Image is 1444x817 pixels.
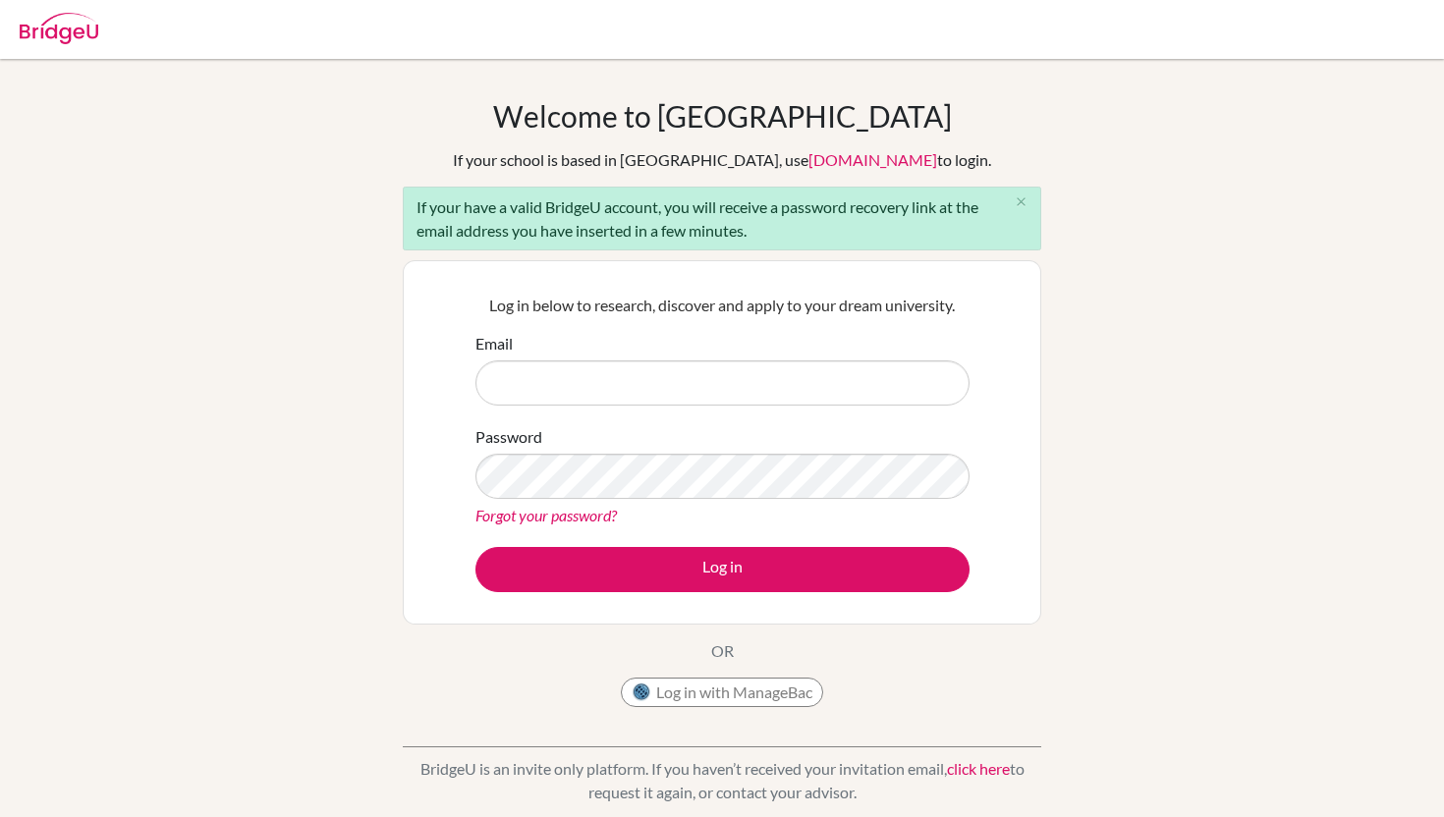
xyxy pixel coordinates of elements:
img: Bridge-U [20,13,98,44]
h1: Welcome to [GEOGRAPHIC_DATA] [493,98,952,134]
button: Close [1001,188,1040,217]
a: click here [947,759,1010,778]
i: close [1014,194,1028,209]
button: Log in [475,547,970,592]
a: Forgot your password? [475,506,617,524]
div: If your school is based in [GEOGRAPHIC_DATA], use to login. [453,148,991,172]
p: BridgeU is an invite only platform. If you haven’t received your invitation email, to request it ... [403,757,1041,804]
button: Log in with ManageBac [621,678,823,707]
a: [DOMAIN_NAME] [808,150,937,169]
p: OR [711,639,734,663]
label: Password [475,425,542,449]
div: If your have a valid BridgeU account, you will receive a password recovery link at the email addr... [403,187,1041,250]
p: Log in below to research, discover and apply to your dream university. [475,294,970,317]
label: Email [475,332,513,355]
